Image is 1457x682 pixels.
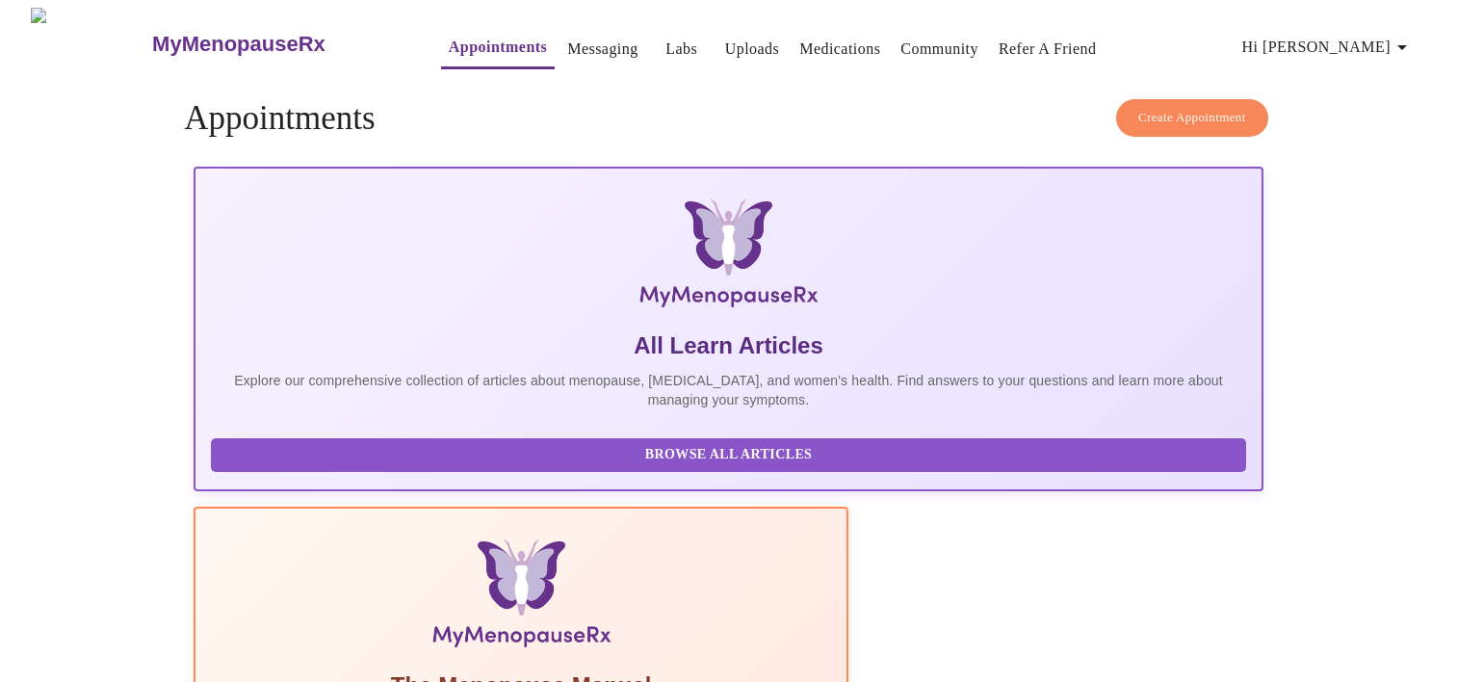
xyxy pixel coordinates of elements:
[665,36,697,63] a: Labs
[717,30,788,68] button: Uploads
[991,30,1105,68] button: Refer a Friend
[211,438,1245,472] button: Browse All Articles
[900,36,978,63] a: Community
[211,371,1245,409] p: Explore our comprehensive collection of articles about menopause, [MEDICAL_DATA], and women's hea...
[651,30,713,68] button: Labs
[441,28,555,69] button: Appointments
[152,32,325,57] h3: MyMenopauseRx
[211,330,1245,361] h5: All Learn Articles
[792,30,888,68] button: Medications
[31,8,150,80] img: MyMenopauseRx Logo
[893,30,986,68] button: Community
[1116,99,1268,137] button: Create Appointment
[230,443,1226,467] span: Browse All Articles
[999,36,1097,63] a: Refer a Friend
[1235,28,1421,66] button: Hi [PERSON_NAME]
[567,36,637,63] a: Messaging
[309,539,732,655] img: Menopause Manual
[559,30,645,68] button: Messaging
[211,445,1250,461] a: Browse All Articles
[184,99,1272,138] h4: Appointments
[725,36,780,63] a: Uploads
[1242,34,1414,61] span: Hi [PERSON_NAME]
[1138,107,1246,129] span: Create Appointment
[449,34,547,61] a: Appointments
[372,199,1085,315] img: MyMenopauseRx Logo
[150,11,403,78] a: MyMenopauseRx
[799,36,880,63] a: Medications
